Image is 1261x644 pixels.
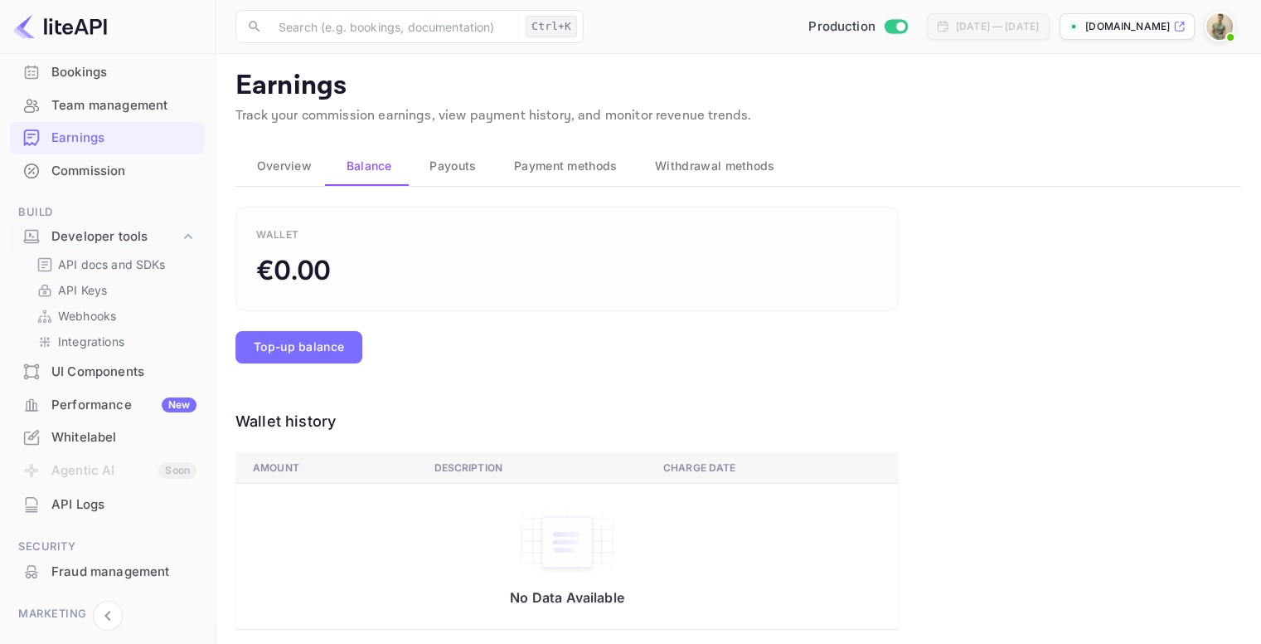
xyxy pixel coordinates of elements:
[514,156,618,176] span: Payment methods
[13,13,107,40] img: LiteAPI logo
[256,227,299,242] div: Wallet
[58,281,107,299] p: API Keys
[802,17,914,37] div: Switch to Sandbox mode
[429,156,476,176] span: Payouts
[10,489,205,520] a: API Logs
[51,495,196,515] div: API Logs
[10,422,205,452] a: Whitelabel
[10,556,205,587] a: Fraud management
[517,507,617,577] img: empty-state-table.svg
[58,333,124,350] p: Integrations
[235,70,1241,103] p: Earnings
[10,605,205,623] span: Marketing
[30,329,198,354] div: Integrations
[256,251,331,290] div: €0.00
[269,10,519,43] input: Search (e.g. bookings, documentation)
[347,156,392,176] span: Balance
[235,106,1241,126] p: Track your commission earnings, view payment history, and monitor revenue trends.
[36,333,192,350] a: Integrations
[30,278,198,302] div: API Keys
[51,227,180,246] div: Developer tools
[655,156,774,176] span: Withdrawal methods
[10,122,205,153] a: Earnings
[956,19,1039,34] div: [DATE] — [DATE]
[10,356,205,387] a: UI Components
[236,452,421,483] th: Amount
[420,452,650,483] th: Description
[58,307,116,324] p: Webhooks
[235,331,362,363] button: Top-up balance
[36,281,192,299] a: API Keys
[257,156,312,176] span: Overview
[1085,19,1170,34] p: [DOMAIN_NAME]
[235,452,899,630] table: a dense table
[10,56,205,89] div: Bookings
[10,222,205,251] div: Developer tools
[10,155,205,186] a: Commission
[10,389,205,420] a: PerformanceNew
[10,155,205,188] div: Commission
[51,129,196,148] div: Earnings
[10,389,205,422] div: PerformanceNew
[51,396,196,415] div: Performance
[10,356,205,388] div: UI Components
[51,63,196,82] div: Bookings
[10,538,205,556] span: Security
[58,256,166,273] p: API docs and SDKs
[10,90,205,120] a: Team management
[235,146,1241,186] div: scrollable auto tabs example
[36,307,192,324] a: Webhooks
[10,90,205,122] div: Team management
[650,452,899,483] th: Charge date
[10,56,205,87] a: Bookings
[30,304,198,328] div: Webhooks
[10,422,205,454] div: Whitelabel
[10,203,205,222] span: Build
[162,398,196,412] div: New
[51,428,196,447] div: Whitelabel
[526,16,577,37] div: Ctrl+K
[51,363,196,382] div: UI Components
[51,563,196,582] div: Fraud management
[51,162,196,181] div: Commission
[235,410,899,432] div: Wallet history
[30,252,198,276] div: API docs and SDKs
[10,489,205,521] div: API Logs
[51,96,196,115] div: Team management
[1206,13,1233,40] img: Nyi Nyi Nay Naing
[36,256,192,273] a: API docs and SDKs
[93,601,123,631] button: Collapse navigation
[10,122,205,154] div: Earnings
[808,17,875,37] span: Production
[10,556,205,588] div: Fraud management
[253,589,881,606] p: No Data Available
